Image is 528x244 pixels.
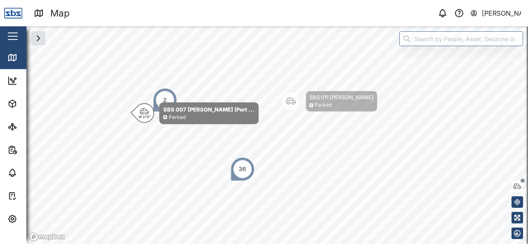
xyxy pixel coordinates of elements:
[315,102,332,109] div: Parked
[29,232,65,242] a: Mapbox logo
[309,93,374,102] div: SBS 011 [PERSON_NAME]
[239,165,246,174] div: 36
[281,91,377,112] div: Map marker
[134,102,259,124] div: Map marker
[21,99,47,108] div: Assets
[399,31,523,46] input: Search by People, Asset, Geozone or Place
[482,8,521,19] div: [PERSON_NAME]
[230,157,255,181] div: Map marker
[21,214,51,223] div: Settings
[153,88,177,112] div: Map marker
[470,7,521,19] button: [PERSON_NAME]
[139,115,151,119] div: W 272°
[21,168,47,177] div: Alarms
[21,145,49,154] div: Reports
[169,114,186,121] div: Parked
[50,6,70,21] div: Map
[21,53,40,62] div: Map
[26,26,528,244] canvas: Map
[21,76,59,85] div: Dashboard
[163,95,167,105] div: 2
[21,122,41,131] div: Sites
[21,191,44,200] div: Tasks
[4,4,22,22] img: Main Logo
[163,105,255,114] div: SBS 007 [PERSON_NAME] (Port ...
